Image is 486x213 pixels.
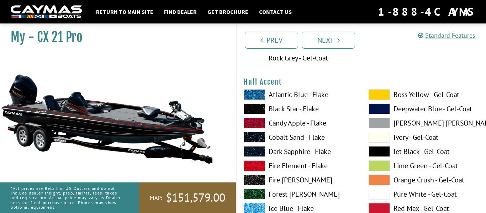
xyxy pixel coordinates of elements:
label: Rock Grey - Gel-Coat [244,53,354,63]
label: Candy Apple - Flake [244,118,354,128]
label: Pure White - Gel-Coat [369,189,479,199]
label: Fire [PERSON_NAME] [244,175,354,185]
span: $151,579.00 [166,190,225,205]
label: Black Star - Flake [244,103,354,114]
label: Jet Black - Gel-Coat [369,146,479,157]
span: MAP: [150,194,162,202]
label: Ivory - Gel-Coat [369,132,479,143]
p: *All prices are Retail in US Dollars and do not include dealer freight, prep, tariffs, fees, taxe... [11,182,123,213]
label: Dark Sapphire - Flake [244,146,354,157]
label: Boss Yellow - Gel-Coat [369,89,479,100]
div: 1-888-4CAYMAS [378,4,475,20]
label: Lime Green - Gel-Coat [369,160,479,171]
a: MAP:$151,579.00 [139,182,236,213]
label: Deepwater Blue - Gel-Coat [369,103,479,114]
h1: My - CX 21 Pro [11,29,218,45]
a: Return to main site [93,7,157,16]
a: Next [302,32,355,49]
a: Standard Features [418,31,475,39]
ul: Pagination [243,31,486,49]
a: Get Brochure [204,7,252,16]
img: white-logo-c9c8dbefe5ff5ceceb0f0178aa75bf4bb51f6bca0971e226c86eb53dfe498488.png [11,5,82,18]
a: Prev [245,32,298,49]
label: Cobalt Sand - Flake [244,132,354,143]
label: Fire Element - Flake [244,160,354,171]
label: [PERSON_NAME] [PERSON_NAME] - Gel-Coat [369,118,479,128]
label: Atlantic Blue - Flake [244,89,354,100]
label: Orange Crush - Gel-Coat [369,175,479,185]
h4: Hull Accent [244,78,479,86]
label: Forest [PERSON_NAME] [244,189,354,199]
a: Contact Us [255,7,295,16]
a: Find Dealer [160,7,200,16]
